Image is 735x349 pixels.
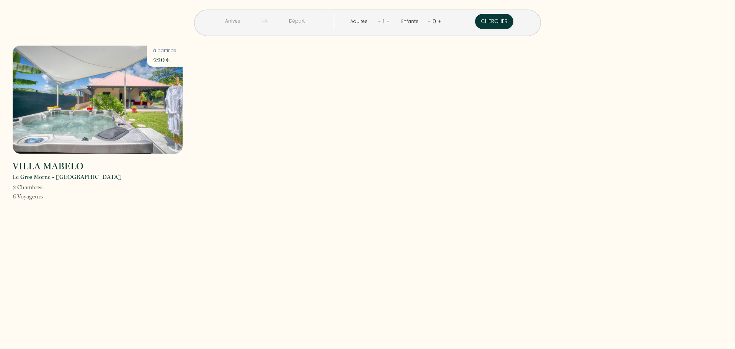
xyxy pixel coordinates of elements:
p: 6 Voyageur [13,192,43,201]
div: Enfants [401,18,421,25]
span: s [40,184,42,191]
img: guests [262,18,268,24]
div: Adultes [350,18,370,25]
p: 220 € [153,54,176,65]
div: 1 [381,15,386,28]
input: Arrivée [203,14,262,29]
span: s [41,193,43,200]
p: 3 Chambre [13,183,43,192]
input: Départ [268,14,326,29]
div: 0 [431,15,438,28]
p: à partir de [153,47,176,54]
button: Chercher [475,14,513,29]
h2: VILLA MABELO [13,162,83,171]
p: Le Gros Morne - [GEOGRAPHIC_DATA] [13,172,121,182]
a: + [386,18,390,25]
a: + [438,18,441,25]
a: - [378,18,381,25]
img: rental-image [13,46,183,154]
a: - [428,18,431,25]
